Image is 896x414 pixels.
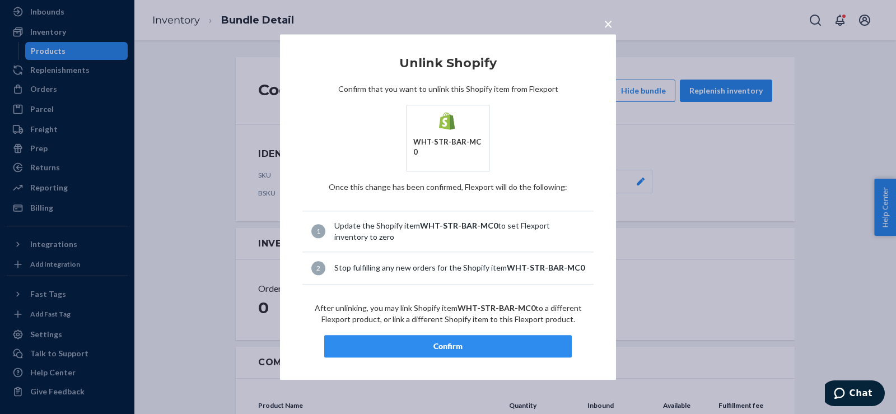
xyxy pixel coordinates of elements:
span: WHT-STR-BAR-MC0 [420,221,498,230]
p: Once this change has been confirmed, Flexport will do the following : [302,182,594,193]
span: WHT-STR-BAR-MC0 [507,263,585,273]
div: 2 [311,261,325,275]
p: Confirm that you want to unlink this Shopify item from Flexport [302,83,594,95]
span: WHT-STR-BAR-MC0 [458,303,535,313]
p: After unlinking, you may link Shopify item to a different Flexport product, or link a different S... [302,303,594,325]
iframe: Opens a widget where you can chat to one of our agents [825,380,885,408]
div: WHT-STR-BAR-MC0 [413,137,483,157]
div: Stop fulfilling any new orders for the Shopify item [334,263,585,274]
h2: Unlink Shopify [302,57,594,70]
div: Update the Shopify item to set Flexport inventory to zero [334,220,585,243]
span: × [604,14,613,33]
button: Confirm [324,335,572,357]
div: Confirm [334,341,562,352]
div: 1 [311,225,325,239]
